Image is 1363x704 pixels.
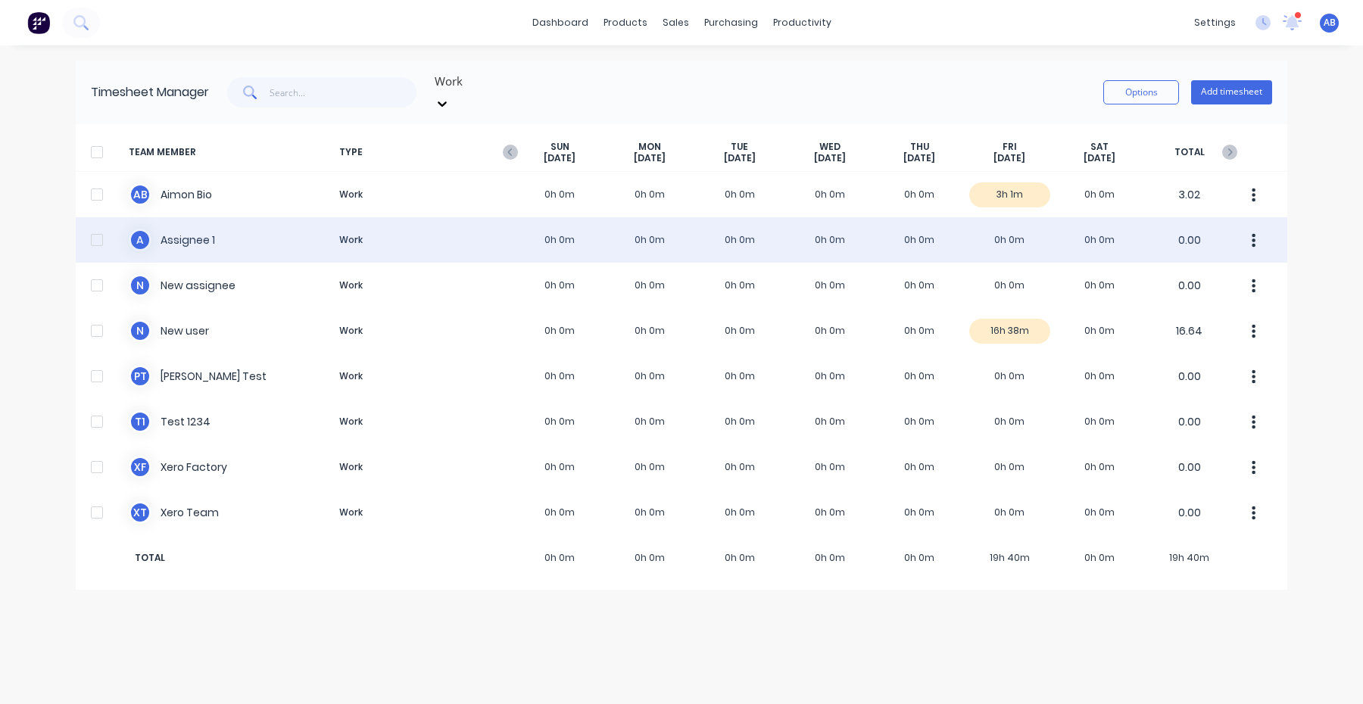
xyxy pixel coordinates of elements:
span: TUE [731,141,748,153]
div: Timesheet Manager [91,83,209,101]
span: TOTAL [1144,141,1234,164]
div: sales [655,11,697,34]
span: TYPE [333,141,515,164]
span: 0h 0m [605,551,695,565]
button: Options [1103,80,1179,104]
div: purchasing [697,11,766,34]
span: 19h 40m [965,551,1055,565]
span: SUN [551,141,569,153]
span: 19h 40m [1144,551,1234,565]
div: products [596,11,655,34]
span: 0h 0m [784,551,875,565]
input: Search... [270,77,417,107]
span: [DATE] [544,152,575,164]
a: dashboard [525,11,596,34]
span: 0h 0m [695,551,785,565]
span: 0h 0m [515,551,605,565]
button: Add timesheet [1191,80,1272,104]
span: TEAM MEMBER [129,141,333,164]
div: settings [1187,11,1243,34]
div: productivity [766,11,839,34]
span: TOTAL [129,551,409,565]
span: 0h 0m [875,551,965,565]
span: WED [819,141,841,153]
span: SAT [1090,141,1109,153]
span: [DATE] [634,152,666,164]
img: Factory [27,11,50,34]
span: [DATE] [993,152,1025,164]
span: AB [1324,16,1336,30]
span: [DATE] [814,152,846,164]
span: 0h 0m [1055,551,1145,565]
span: [DATE] [724,152,756,164]
span: MON [638,141,661,153]
span: FRI [1003,141,1017,153]
span: [DATE] [903,152,935,164]
span: THU [910,141,929,153]
span: [DATE] [1084,152,1115,164]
